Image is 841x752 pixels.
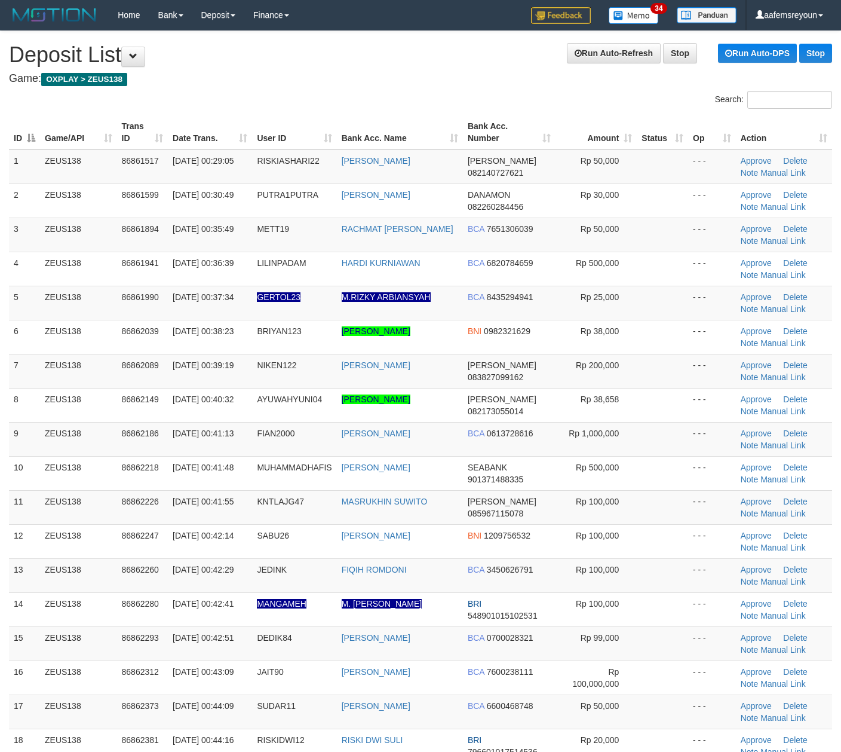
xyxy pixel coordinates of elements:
a: [PERSON_NAME] [342,701,410,711]
td: 9 [9,422,40,456]
span: 86862218 [122,463,159,472]
a: Stop [663,43,697,63]
span: AYUWAHYUNI04 [257,395,322,404]
td: 12 [9,524,40,558]
a: Delete [783,224,807,234]
a: Manual Link [760,679,806,689]
span: [DATE] 00:37:34 [173,292,234,302]
a: M. [PERSON_NAME] [342,599,422,609]
a: RACHMAT [PERSON_NAME] [342,224,453,234]
a: M.RIZKY ARBIANSYAH [342,292,431,302]
a: Manual Link [760,509,806,518]
td: - - - [688,388,736,422]
span: BNI [468,531,481,540]
a: Manual Link [760,577,806,586]
span: Copy 082260284456 to clipboard [468,202,523,212]
td: 4 [9,252,40,286]
span: 86861894 [122,224,159,234]
span: [DATE] 00:41:48 [173,463,234,472]
td: 3 [9,218,40,252]
span: Nama rekening ada tanda titik/strip, harap diedit [257,292,300,302]
a: Manual Link [760,236,806,246]
td: - - - [688,626,736,661]
td: ZEUS138 [40,456,117,490]
span: [DATE] 00:35:49 [173,224,234,234]
a: RISKI DWI SULI [342,735,403,745]
a: Note [741,304,759,314]
span: Copy 7651306039 to clipboard [487,224,533,234]
span: Copy 0700028321 to clipboard [487,633,533,643]
span: Rp 500,000 [576,258,619,268]
span: 86862247 [122,531,159,540]
th: ID: activate to sort column descending [9,115,40,149]
a: Delete [783,463,807,472]
a: Delete [783,190,807,200]
a: Delete [783,667,807,677]
span: Copy 3450626791 to clipboard [487,565,533,574]
td: - - - [688,695,736,729]
span: [DATE] 00:44:16 [173,735,234,745]
span: Copy 548901015102531 to clipboard [468,611,538,620]
span: 86862149 [122,395,159,404]
img: Button%20Memo.svg [609,7,659,24]
span: Rp 25,000 [581,292,619,302]
td: ZEUS138 [40,558,117,592]
a: Note [741,509,759,518]
td: 5 [9,286,40,320]
a: Manual Link [760,713,806,723]
span: [DATE] 00:41:55 [173,497,234,506]
td: - - - [688,558,736,592]
a: Delete [783,735,807,745]
a: Note [741,168,759,178]
a: Note [741,679,759,689]
a: Note [741,441,759,450]
a: Delete [783,599,807,609]
a: HARDI KURNIAWAN [342,258,420,268]
a: Note [741,270,759,280]
span: Rp 100,000 [576,565,619,574]
td: 6 [9,320,40,354]
span: Copy 6820784659 to clipboard [487,258,533,268]
span: SUDAR11 [257,701,296,711]
span: [DATE] 00:42:51 [173,633,234,643]
span: SEABANK [468,463,507,472]
span: [DATE] 00:42:29 [173,565,234,574]
a: Note [741,338,759,348]
span: MUHAMMADHAFIS [257,463,332,472]
th: Date Trans.: activate to sort column ascending [168,115,252,149]
th: Op: activate to sort column ascending [688,115,736,149]
a: Approve [741,156,772,166]
span: 86861990 [122,292,159,302]
a: Approve [741,360,772,370]
span: Rp 500,000 [576,463,619,472]
a: [PERSON_NAME] [342,360,410,370]
span: [DATE] 00:42:14 [173,531,234,540]
span: [DATE] 00:41:13 [173,429,234,438]
td: 10 [9,456,40,490]
span: BCA [468,224,484,234]
span: DEDIK84 [257,633,291,643]
th: User ID: activate to sort column ascending [252,115,336,149]
span: [DATE] 00:29:05 [173,156,234,166]
span: Rp 200,000 [576,360,619,370]
span: [DATE] 00:42:41 [173,599,234,609]
a: Approve [741,701,772,711]
span: BCA [468,258,484,268]
a: Approve [741,633,772,643]
a: Run Auto-Refresh [567,43,661,63]
a: Approve [741,735,772,745]
a: Approve [741,190,772,200]
span: RISKIDWI12 [257,735,304,745]
span: RISKIASHARI22 [257,156,319,166]
th: Bank Acc. Number: activate to sort column ascending [463,115,555,149]
span: [DATE] 00:40:32 [173,395,234,404]
span: 86862312 [122,667,159,677]
a: Manual Link [760,645,806,655]
td: ZEUS138 [40,252,117,286]
h1: Deposit List [9,43,832,67]
td: - - - [688,252,736,286]
td: - - - [688,149,736,184]
span: PUTRA1PUTRA [257,190,318,200]
span: LILINPADAM [257,258,306,268]
a: Manual Link [760,168,806,178]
